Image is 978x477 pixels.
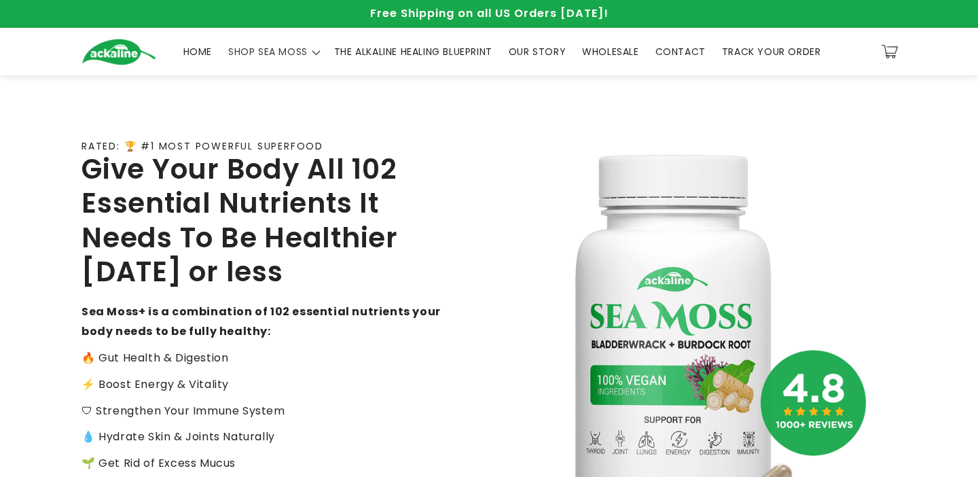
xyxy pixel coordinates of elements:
a: OUR STORY [501,37,574,66]
a: CONTACT [647,37,714,66]
span: WHOLESALE [582,46,638,58]
p: 🌱 Get Rid of Excess Mucus [81,454,441,474]
a: THE ALKALINE HEALING BLUEPRINT [326,37,501,66]
span: CONTACT [655,46,706,58]
a: HOME [175,37,220,66]
p: RATED: 🏆 #1 MOST POWERFUL SUPERFOOD [81,141,323,152]
summary: SHOP SEA MOSS [220,37,326,66]
span: OUR STORY [509,46,566,58]
span: Free Shipping on all US Orders [DATE]! [370,5,609,21]
span: SHOP SEA MOSS [228,46,308,58]
strong: Sea Moss+ is a combination of 102 essential nutrients your body needs to be fully healthy: [81,304,441,339]
a: TRACK YOUR ORDER [714,37,829,66]
p: 🔥 Gut Health & Digestion [81,349,441,368]
p: 💧 Hydrate Skin & Joints Naturally [81,427,441,447]
p: ⚡️ Boost Energy & Vitality [81,375,441,395]
span: TRACK YOUR ORDER [722,46,821,58]
span: THE ALKALINE HEALING BLUEPRINT [334,46,492,58]
h2: Give Your Body All 102 Essential Nutrients It Needs To Be Healthier [DATE] or less [81,152,441,289]
img: Ackaline [81,39,156,65]
span: HOME [183,46,212,58]
a: WHOLESALE [574,37,647,66]
p: 🛡 Strengthen Your Immune System [81,402,441,421]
